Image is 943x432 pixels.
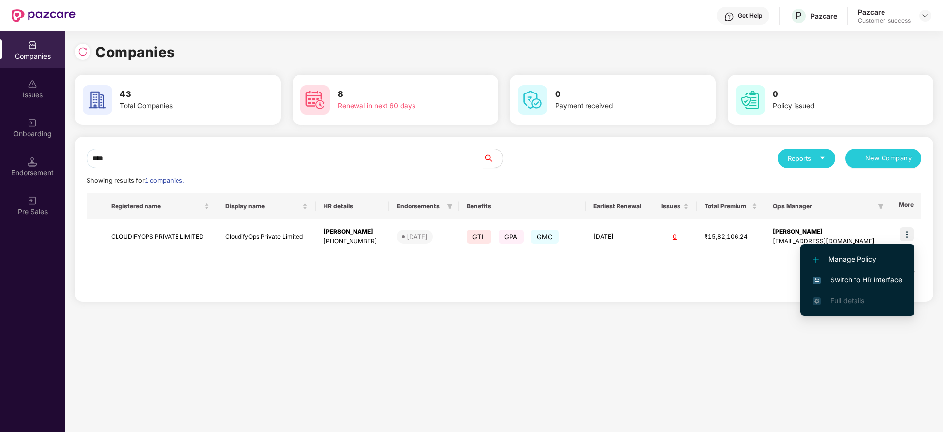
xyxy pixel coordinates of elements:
button: search [483,149,503,168]
img: icon [900,227,914,241]
img: svg+xml;base64,PHN2ZyBpZD0iQ29tcGFuaWVzIiB4bWxucz0iaHR0cDovL3d3dy53My5vcmcvMjAwMC9zdmciIHdpZHRoPS... [28,40,37,50]
h1: Companies [95,41,175,63]
div: ₹15,82,106.24 [705,232,757,242]
span: Display name [225,202,300,210]
div: [PERSON_NAME] [324,227,381,237]
span: plus [855,155,861,163]
img: svg+xml;base64,PHN2ZyB4bWxucz0iaHR0cDovL3d3dy53My5vcmcvMjAwMC9zdmciIHdpZHRoPSI2MCIgaGVpZ2h0PSI2MC... [83,85,112,115]
div: [EMAIL_ADDRESS][DOMAIN_NAME] [773,237,881,246]
img: svg+xml;base64,PHN2ZyB4bWxucz0iaHR0cDovL3d3dy53My5vcmcvMjAwMC9zdmciIHdpZHRoPSIxNiIgaGVpZ2h0PSIxNi... [813,277,821,284]
span: Switch to HR interface [813,275,902,285]
div: Customer_success [858,17,911,25]
span: Issues [660,202,682,210]
h3: 43 [120,88,244,101]
div: [PHONE_NUMBER] [324,237,381,246]
th: Total Premium [697,193,765,219]
td: CLOUDIFYOPS PRIVATE LIMITED [103,219,217,254]
th: HR details [316,193,389,219]
span: Showing results for [87,177,184,184]
td: [DATE] [586,219,652,254]
h3: 0 [773,88,897,101]
div: Pazcare [858,7,911,17]
div: [PERSON_NAME] [773,227,881,237]
span: P [796,10,802,22]
img: svg+xml;base64,PHN2ZyB4bWxucz0iaHR0cDovL3d3dy53My5vcmcvMjAwMC9zdmciIHdpZHRoPSI2MCIgaGVpZ2h0PSI2MC... [736,85,765,115]
th: Earliest Renewal [586,193,652,219]
div: Reports [788,154,825,163]
img: svg+xml;base64,PHN2ZyBpZD0iSGVscC0zMngzMiIgeG1sbnM9Imh0dHA6Ly93d3cudzMub3JnLzIwMDAvc3ZnIiB3aWR0aD... [724,12,734,22]
td: CloudifyOps Private Limited [217,219,316,254]
span: GPA [499,230,524,244]
span: New Company [865,154,912,163]
span: GMC [531,230,559,244]
th: Benefits [459,193,585,219]
div: Renewal in next 60 days [338,101,462,112]
th: Display name [217,193,316,219]
div: Payment received [555,101,679,112]
img: svg+xml;base64,PHN2ZyB4bWxucz0iaHR0cDovL3d3dy53My5vcmcvMjAwMC9zdmciIHdpZHRoPSIxMi4yMDEiIGhlaWdodD... [813,257,819,263]
img: svg+xml;base64,PHN2ZyB3aWR0aD0iMjAiIGhlaWdodD0iMjAiIHZpZXdCb3g9IjAgMCAyMCAyMCIgZmlsbD0ibm9uZSIgeG... [28,196,37,206]
span: 1 companies. [145,177,184,184]
div: 0 [660,232,689,242]
h3: 8 [338,88,462,101]
span: Manage Policy [813,254,902,265]
h3: 0 [555,88,679,101]
span: Ops Manager [773,202,873,210]
span: caret-down [819,155,825,161]
div: Pazcare [810,11,837,21]
img: svg+xml;base64,PHN2ZyBpZD0iSXNzdWVzX2Rpc2FibGVkIiB4bWxucz0iaHR0cDovL3d3dy53My5vcmcvMjAwMC9zdmciIH... [28,79,37,89]
th: More [889,193,921,219]
span: filter [447,203,453,209]
div: Total Companies [120,101,244,112]
img: svg+xml;base64,PHN2ZyB3aWR0aD0iMjAiIGhlaWdodD0iMjAiIHZpZXdCb3g9IjAgMCAyMCAyMCIgZmlsbD0ibm9uZSIgeG... [28,118,37,128]
img: svg+xml;base64,PHN2ZyBpZD0iRHJvcGRvd24tMzJ4MzIiIHhtbG5zPSJodHRwOi8vd3d3LnczLm9yZy8yMDAwL3N2ZyIgd2... [921,12,929,20]
button: plusNew Company [845,149,921,168]
img: New Pazcare Logo [12,9,76,22]
div: Policy issued [773,101,897,112]
span: Endorsements [397,202,443,210]
span: Total Premium [705,202,750,210]
th: Registered name [103,193,217,219]
img: svg+xml;base64,PHN2ZyB4bWxucz0iaHR0cDovL3d3dy53My5vcmcvMjAwMC9zdmciIHdpZHRoPSI2MCIgaGVpZ2h0PSI2MC... [518,85,547,115]
span: filter [445,200,455,212]
span: Full details [830,296,864,305]
div: [DATE] [407,232,428,242]
img: svg+xml;base64,PHN2ZyBpZD0iUmVsb2FkLTMyeDMyIiB4bWxucz0iaHR0cDovL3d3dy53My5vcmcvMjAwMC9zdmciIHdpZH... [78,47,88,57]
th: Issues [652,193,697,219]
span: filter [878,203,884,209]
span: Registered name [111,202,202,210]
span: filter [876,200,885,212]
span: search [483,154,503,162]
img: svg+xml;base64,PHN2ZyB4bWxucz0iaHR0cDovL3d3dy53My5vcmcvMjAwMC9zdmciIHdpZHRoPSIxNi4zNjMiIGhlaWdodD... [813,297,821,305]
div: Get Help [738,12,762,20]
img: svg+xml;base64,PHN2ZyB3aWR0aD0iMTQuNSIgaGVpZ2h0PSIxNC41IiB2aWV3Qm94PSIwIDAgMTYgMTYiIGZpbGw9Im5vbm... [28,157,37,167]
img: svg+xml;base64,PHN2ZyB4bWxucz0iaHR0cDovL3d3dy53My5vcmcvMjAwMC9zdmciIHdpZHRoPSI2MCIgaGVpZ2h0PSI2MC... [300,85,330,115]
span: GTL [467,230,491,244]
